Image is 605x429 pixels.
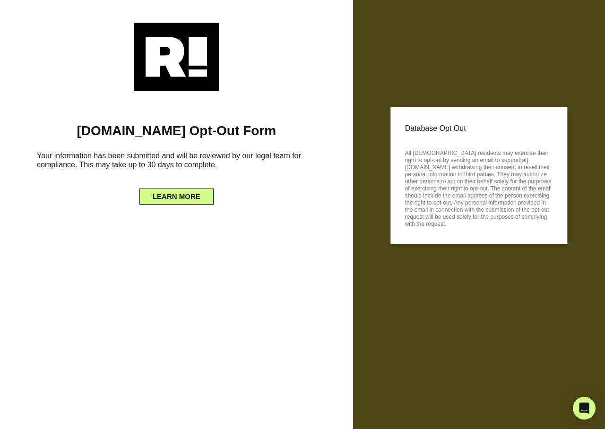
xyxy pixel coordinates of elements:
p: Database Opt Out [405,121,553,136]
img: Retention.com [134,23,219,91]
a: LEARN MORE [139,190,214,197]
button: LEARN MORE [139,189,214,205]
p: All [DEMOGRAPHIC_DATA] residents may exercise their right to opt-out by sending an email to suppo... [405,147,553,228]
div: Open Intercom Messenger [573,397,596,420]
h6: Your information has been submitted and will be reviewed by our legal team for compliance. This m... [14,147,339,177]
h1: [DOMAIN_NAME] Opt-Out Form [14,123,339,139]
